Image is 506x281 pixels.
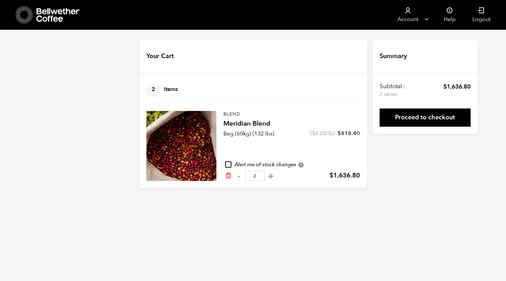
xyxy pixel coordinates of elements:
[338,129,341,137] span: $
[245,171,265,181] input: Qty
[443,83,447,91] span: $
[338,129,360,137] bdi: 818.40
[330,171,360,180] bdi: 1,636.80
[146,83,178,97] h4: Items
[312,129,326,137] bdi: 6.20
[223,119,360,129] h4: Meridian Blend
[380,83,406,98] th: Subtotal
[146,83,160,97] span: 2
[223,129,274,138] p: Bag (60kg) (132 lbs)
[225,172,232,180] a: Remove from cart
[380,52,407,61] h4: Summary
[312,129,315,137] span: $
[266,173,275,180] button: +
[380,108,471,127] a: Proceed to checkout
[146,52,174,61] h4: Your Cart
[443,83,471,91] bdi: 1,636.80
[235,173,243,180] button: -
[223,111,360,118] p: Blend
[310,129,335,137] span: ( /lb)
[223,161,360,169] div: Alert me of stock changes
[330,171,333,180] span: $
